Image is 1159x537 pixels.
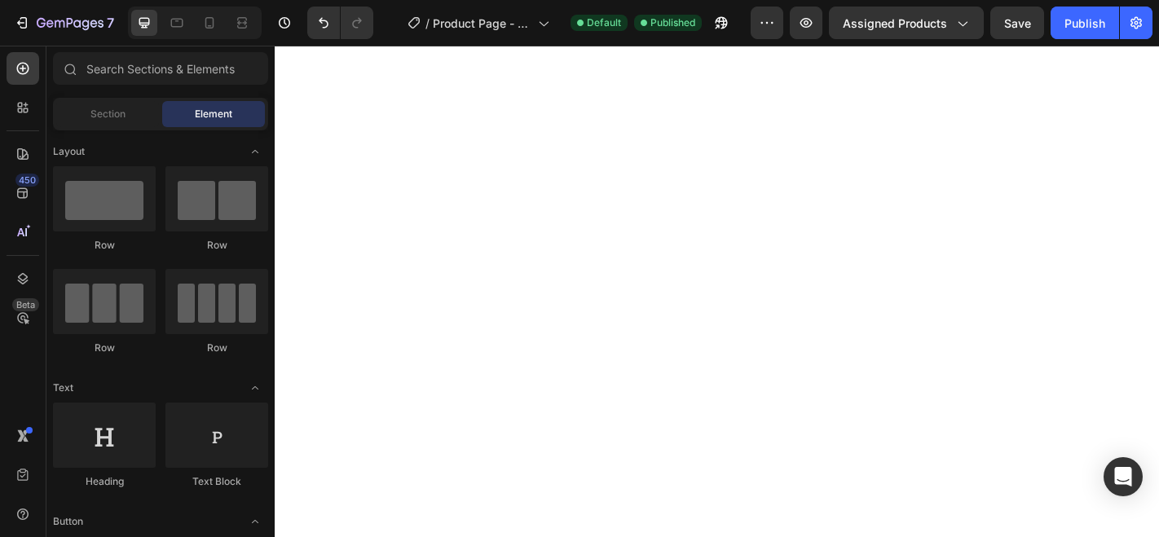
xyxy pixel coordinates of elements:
[53,341,156,355] div: Row
[650,15,695,30] span: Published
[12,298,39,311] div: Beta
[242,375,268,401] span: Toggle open
[307,7,373,39] div: Undo/Redo
[242,508,268,535] span: Toggle open
[587,15,621,30] span: Default
[990,7,1044,39] button: Save
[53,52,268,85] input: Search Sections & Elements
[165,238,268,253] div: Row
[165,341,268,355] div: Row
[7,7,121,39] button: 7
[829,7,984,39] button: Assigned Products
[165,474,268,489] div: Text Block
[53,144,85,159] span: Layout
[1004,16,1031,30] span: Save
[275,46,1159,537] iframe: Design area
[107,13,114,33] p: 7
[53,238,156,253] div: Row
[242,139,268,165] span: Toggle open
[53,381,73,395] span: Text
[53,474,156,489] div: Heading
[433,15,531,32] span: Product Page - [DATE] 11:09:44
[90,107,126,121] span: Section
[195,107,232,121] span: Element
[1051,7,1119,39] button: Publish
[425,15,430,32] span: /
[15,174,39,187] div: 450
[1104,457,1143,496] div: Open Intercom Messenger
[843,15,947,32] span: Assigned Products
[1064,15,1105,32] div: Publish
[53,514,83,529] span: Button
